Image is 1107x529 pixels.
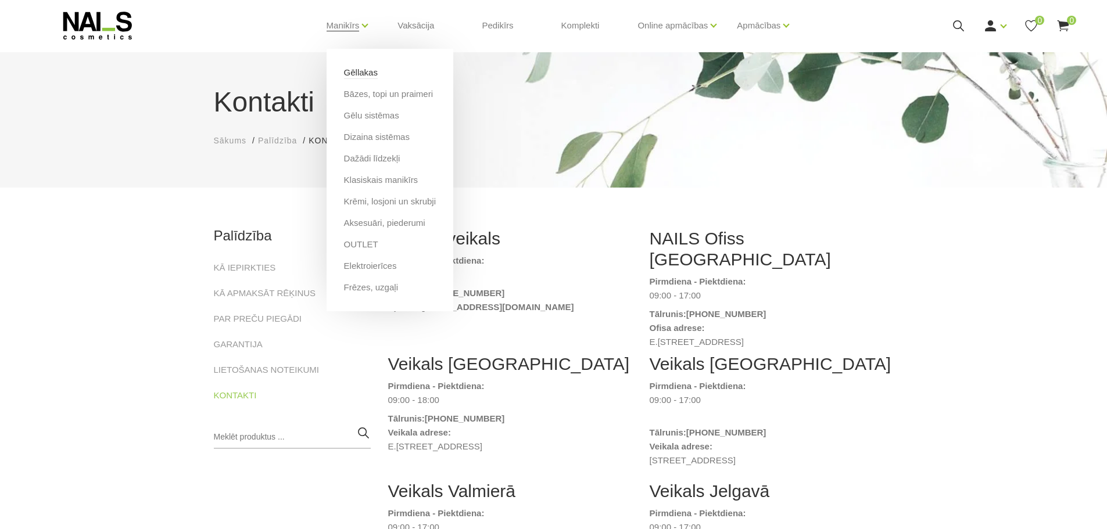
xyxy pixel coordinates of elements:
dd: [STREET_ADDRESS] [650,454,894,467]
span: Sākums [214,136,247,145]
strong: Veikala adrese: [650,441,712,451]
a: Aksesuāri, piederumi [344,217,425,229]
a: LIETOŠANAS NOTEIKUMI [214,363,319,377]
a: 0 [1056,19,1070,33]
dd: 09:00 - 17:00 [650,393,894,421]
strong: Epasts: [EMAIL_ADDRESS][DOMAIN_NAME] [388,302,574,312]
a: Gēllakas [344,66,378,79]
a: Sākums [214,135,247,147]
h2: Veikals [GEOGRAPHIC_DATA] [388,354,632,375]
a: Bāzes, topi un praimeri [344,88,433,100]
a: Dažādi līdzekļi [344,152,400,165]
strong: Tālrunis: [650,309,686,319]
strong: Ofisa adrese: [650,323,705,333]
h2: Internetveikals [388,228,632,249]
a: Klasiskais manikīrs [344,174,418,186]
a: Frēzes, uzgaļi [344,281,398,294]
a: 0 [1024,19,1038,33]
h2: Veikals Jelgavā [650,481,894,502]
li: Kontakti [309,135,365,147]
span: Palīdzība [258,136,297,145]
a: Krēmi, losjoni un skrubji [344,195,436,208]
a: [PHONE_NUMBER] [686,426,766,440]
dd: E.[STREET_ADDRESS] [388,440,632,454]
a: Manikīrs [327,2,360,49]
a: Elektroierīces [344,260,397,272]
strong: Pirmdiena - Piektdiena: [650,381,746,391]
strong: Veikala adrese: [388,427,451,437]
dd: 09:00 - 17:00 [388,268,632,282]
a: [PHONE_NUMBER] [686,307,766,321]
a: Online apmācības [637,2,708,49]
a: [PHONE_NUMBER] [425,286,505,300]
dd: 09:00 - 18:00 [388,393,632,407]
dd: 09:00 - 17:00 [650,289,894,303]
a: KONTAKTI [214,388,257,402]
span: 0 [1035,16,1044,25]
h2: Palīdzība [214,228,371,243]
a: Gēlu sistēmas [344,109,399,122]
a: PAR PREČU PIEGĀDI [214,312,302,326]
strong: Pirmdiena - Piektdiena: [650,508,746,518]
a: OUTLET [344,238,378,251]
h2: Veikals [GEOGRAPHIC_DATA] [650,354,894,375]
a: KĀ APMAKSĀT RĒĶINUS [214,286,316,300]
a: KĀ IEPIRKTIES [214,261,276,275]
h2: Veikals Valmierā [388,481,632,502]
h2: NAILS Ofiss [GEOGRAPHIC_DATA] [650,228,894,270]
strong: Pirmdiena - Piektdiena: [388,381,485,391]
input: Meklēt produktus ... [214,426,371,449]
h1: Kontakti [214,81,894,123]
a: Palīdzība [258,135,297,147]
a: Dizaina sistēmas [344,131,410,143]
a: [PHONE_NUMBER] [425,412,505,426]
strong: Tālrunis: [388,413,425,423]
a: Apmācības [737,2,780,49]
strong: Pirmdiena - Piektdiena: [388,508,485,518]
span: 0 [1067,16,1076,25]
dd: E.[STREET_ADDRESS] [650,335,894,349]
strong: Tālrunis: [650,427,686,437]
strong: Pirmdiena - Piektdiena: [650,276,746,286]
a: GARANTIJA [214,337,263,351]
